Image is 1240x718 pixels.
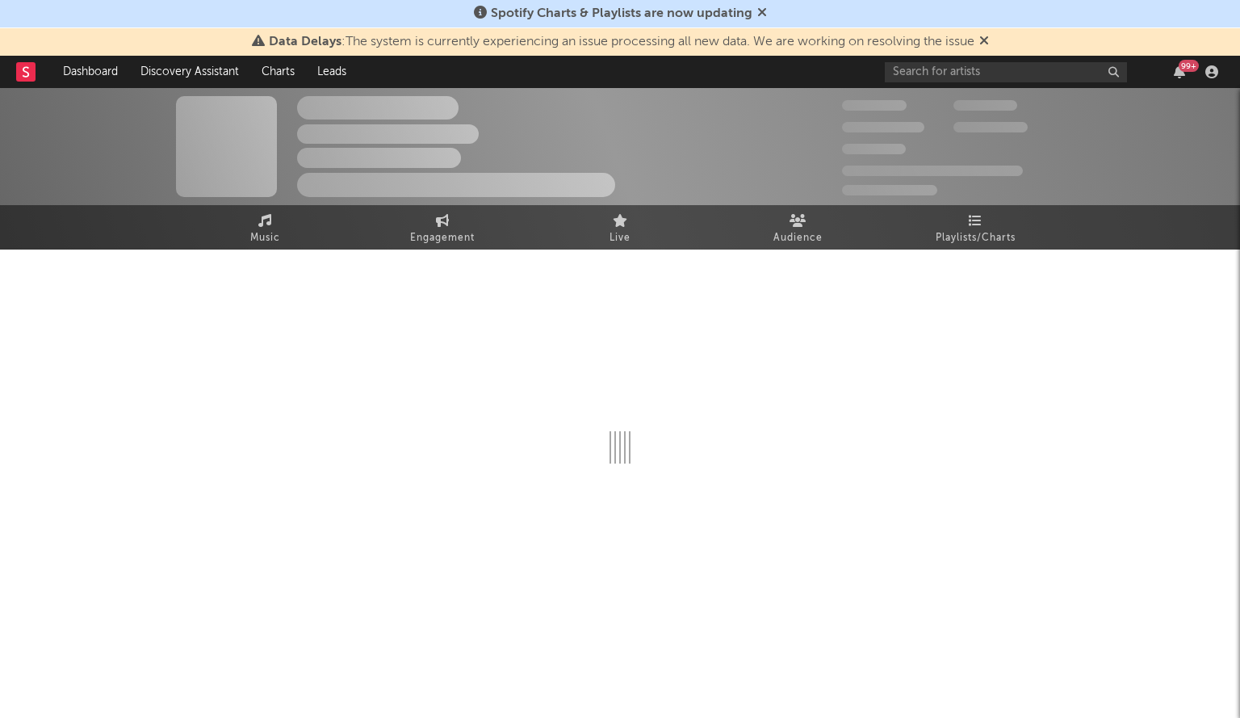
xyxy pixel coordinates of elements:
[709,205,886,250] a: Audience
[176,205,354,250] a: Music
[306,56,358,88] a: Leads
[491,7,752,20] span: Spotify Charts & Playlists are now updating
[269,36,974,48] span: : The system is currently experiencing an issue processing all new data. We are working on resolv...
[885,62,1127,82] input: Search for artists
[842,100,907,111] span: 300,000
[250,56,306,88] a: Charts
[1179,60,1199,72] div: 99 +
[842,185,937,195] span: Jump Score: 85.0
[979,36,989,48] span: Dismiss
[1174,65,1185,78] button: 99+
[842,122,924,132] span: 50,000,000
[936,229,1016,248] span: Playlists/Charts
[354,205,531,250] a: Engagement
[842,166,1023,176] span: 50,000,000 Monthly Listeners
[250,229,280,248] span: Music
[52,56,129,88] a: Dashboard
[269,36,341,48] span: Data Delays
[773,229,823,248] span: Audience
[953,100,1017,111] span: 100,000
[410,229,475,248] span: Engagement
[953,122,1028,132] span: 1,000,000
[610,229,630,248] span: Live
[757,7,767,20] span: Dismiss
[842,144,906,154] span: 100,000
[886,205,1064,250] a: Playlists/Charts
[531,205,709,250] a: Live
[129,56,250,88] a: Discovery Assistant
